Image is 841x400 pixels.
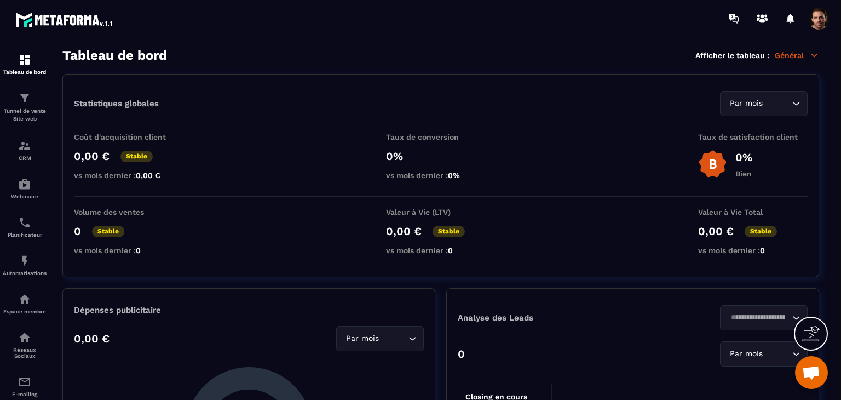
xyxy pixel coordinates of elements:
[386,150,496,163] p: 0%
[74,171,183,180] p: vs mois dernier :
[18,331,31,344] img: social-network
[74,150,110,163] p: 0,00 €
[3,193,47,199] p: Webinaire
[18,139,31,152] img: formation
[15,10,114,30] img: logo
[18,216,31,229] img: scheduler
[3,208,47,246] a: schedulerschedulerPlanificateur
[698,208,808,216] p: Valeur à Vie Total
[3,232,47,238] p: Planificateur
[74,225,81,238] p: 0
[727,98,765,110] span: Par mois
[386,246,496,255] p: vs mois dernier :
[3,391,47,397] p: E-mailing
[433,226,465,237] p: Stable
[760,246,765,255] span: 0
[3,45,47,83] a: formationformationTableau de bord
[765,98,790,110] input: Search for option
[727,312,790,324] input: Search for option
[720,91,808,116] div: Search for option
[720,341,808,367] div: Search for option
[448,246,453,255] span: 0
[386,171,496,180] p: vs mois dernier :
[18,178,31,191] img: automations
[18,53,31,66] img: formation
[3,83,47,131] a: formationformationTunnel de vente Site web
[735,169,752,178] p: Bien
[698,246,808,255] p: vs mois dernier :
[92,226,124,237] p: Stable
[74,208,183,216] p: Volume des ventes
[3,169,47,208] a: automationsautomationsWebinaire
[3,131,47,169] a: formationformationCRM
[74,246,183,255] p: vs mois dernier :
[74,99,159,108] p: Statistiques globales
[381,333,406,345] input: Search for option
[3,107,47,123] p: Tunnel de vente Site web
[795,356,828,389] div: Mở cuộc trò chuyện
[3,347,47,359] p: Réseaux Sociaux
[745,226,777,237] p: Stable
[3,270,47,276] p: Automatisations
[18,375,31,388] img: email
[458,313,633,323] p: Analyse des Leads
[720,305,808,330] div: Search for option
[18,293,31,306] img: automations
[727,348,765,360] span: Par mois
[3,155,47,161] p: CRM
[458,347,465,361] p: 0
[74,332,110,345] p: 0,00 €
[386,133,496,141] p: Taux de conversion
[74,133,183,141] p: Coût d'acquisition client
[18,254,31,267] img: automations
[698,150,727,179] img: b-badge-o.b3b20ee6.svg
[735,151,752,164] p: 0%
[336,326,424,351] div: Search for option
[765,348,790,360] input: Search for option
[448,171,460,180] span: 0%
[695,51,769,60] p: Afficher le tableau :
[3,69,47,75] p: Tableau de bord
[18,92,31,105] img: formation
[343,333,381,345] span: Par mois
[386,225,422,238] p: 0,00 €
[74,305,424,315] p: Dépenses publicitaire
[3,308,47,315] p: Espace membre
[3,323,47,367] a: social-networksocial-networkRéseaux Sociaux
[3,246,47,284] a: automationsautomationsAutomatisations
[698,133,808,141] p: Taux de satisfaction client
[120,151,153,162] p: Stable
[386,208,496,216] p: Valeur à Vie (LTV)
[62,48,167,63] h3: Tableau de bord
[698,225,734,238] p: 0,00 €
[136,171,160,180] span: 0,00 €
[136,246,141,255] span: 0
[3,284,47,323] a: automationsautomationsEspace membre
[775,50,819,60] p: Général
